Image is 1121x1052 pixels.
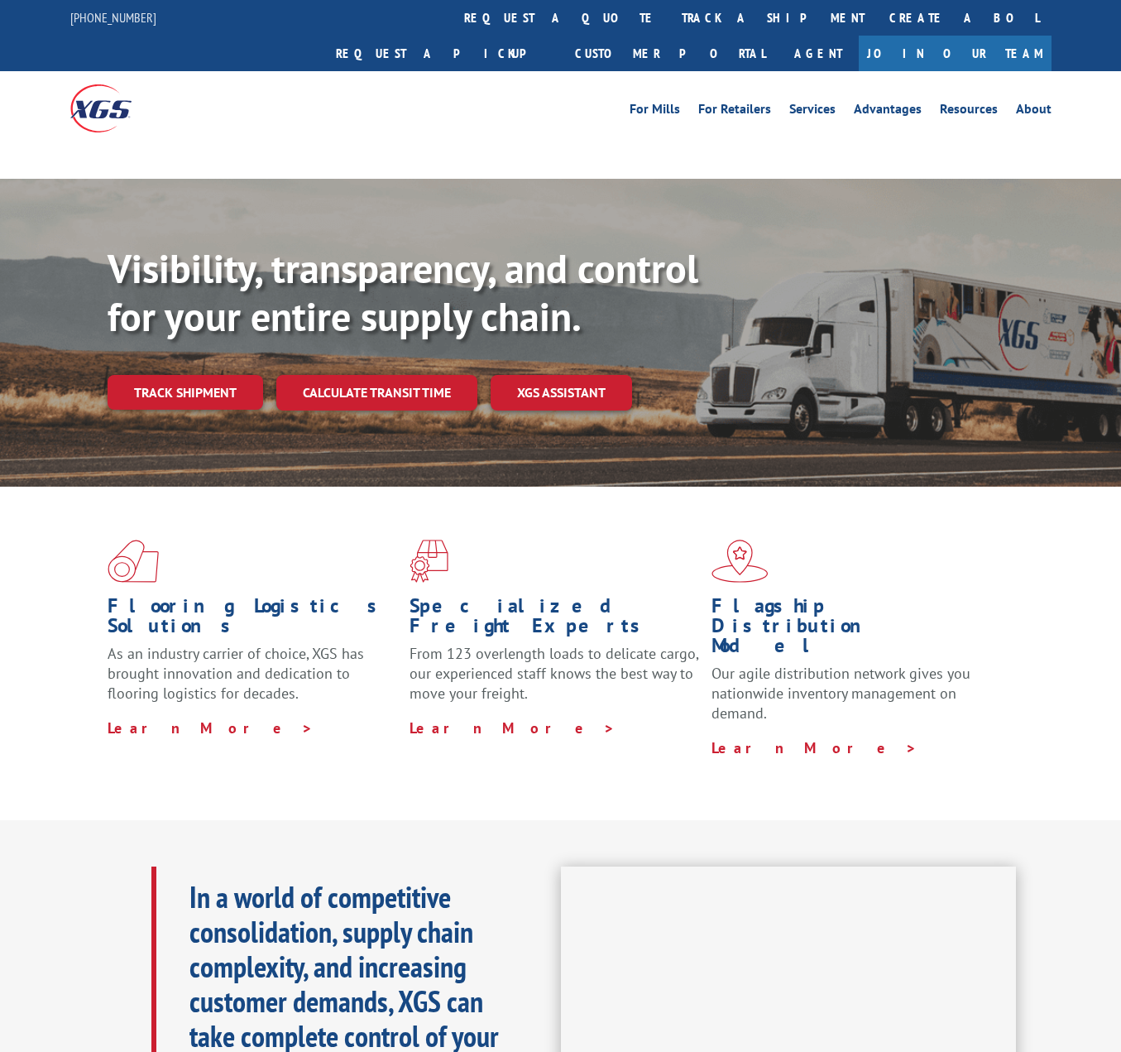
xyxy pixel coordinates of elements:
a: Agent [778,36,859,71]
b: Visibility, transparency, and control for your entire supply chain. [108,243,698,342]
a: Learn More > [711,738,917,757]
a: Resources [940,103,998,121]
img: xgs-icon-total-supply-chain-intelligence-red [108,540,159,583]
h1: Specialized Freight Experts [410,596,699,644]
a: Learn More > [410,718,616,737]
p: From 123 overlength loads to delicate cargo, our experienced staff knows the best way to move you... [410,644,699,718]
img: xgs-icon-focused-on-flooring-red [410,540,448,583]
a: For Retailers [698,103,771,121]
a: Request a pickup [323,36,563,71]
img: xgs-icon-flagship-distribution-model-red [711,540,769,583]
a: Calculate transit time [276,375,477,411]
a: XGS ASSISTANT [491,375,632,411]
h1: Flagship Distribution Model [711,596,1001,664]
a: For Mills [630,103,680,121]
a: Track shipment [108,375,263,410]
a: Customer Portal [563,36,778,71]
a: Join Our Team [859,36,1052,71]
a: Services [789,103,836,121]
span: Our agile distribution network gives you nationwide inventory management on demand. [711,664,970,723]
a: Advantages [854,103,922,121]
a: About [1016,103,1052,121]
h1: Flooring Logistics Solutions [108,596,397,644]
a: [PHONE_NUMBER] [70,9,156,26]
span: As an industry carrier of choice, XGS has brought innovation and dedication to flooring logistics... [108,644,364,703]
a: Learn More > [108,718,314,737]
